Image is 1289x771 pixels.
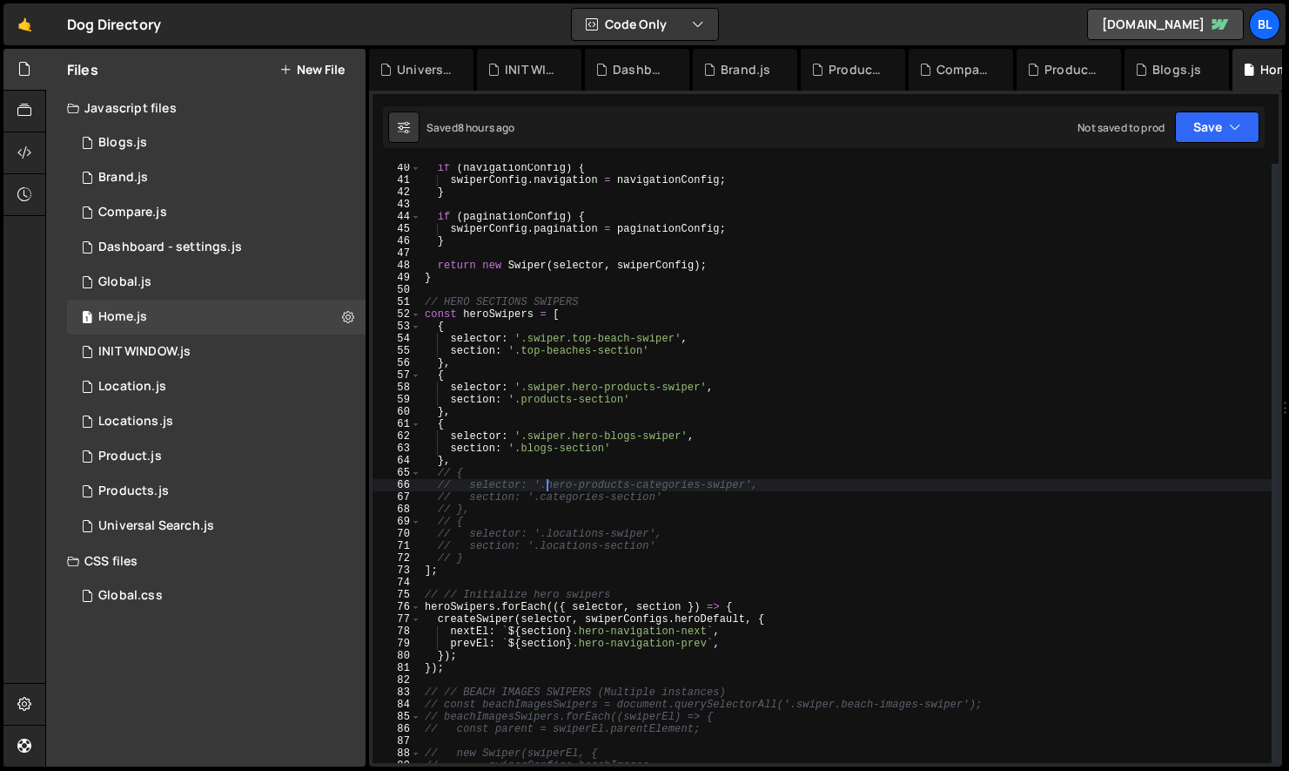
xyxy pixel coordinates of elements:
div: 65 [373,467,421,479]
div: 8 hours ago [458,120,515,135]
button: Save [1175,112,1259,143]
div: 61 [373,418,421,430]
div: Brand.js [98,170,148,186]
div: 78 [373,626,421,638]
div: Products.js [98,484,169,499]
div: 16220/44319.js [67,300,366,335]
div: 73 [373,565,421,577]
div: 49 [373,272,421,284]
div: 16220/45124.js [67,509,366,544]
div: 75 [373,589,421,601]
div: Locations.js [98,414,173,429]
div: 16220/44477.js [67,335,366,369]
div: INIT WINDOW.js [98,344,191,360]
div: 80 [373,650,421,662]
div: 48 [373,260,421,272]
div: Products.js [1044,61,1100,78]
div: Home.js [98,309,147,325]
div: 58 [373,382,421,394]
a: [DOMAIN_NAME] [1087,9,1244,40]
div: 64 [373,455,421,467]
div: 50 [373,284,421,296]
div: 79 [373,638,421,650]
span: 1 [82,312,92,326]
div: Dashboard - settings.js [98,240,242,255]
div: 85 [373,711,421,723]
div: 83 [373,686,421,699]
div: 53 [373,321,421,333]
div: INIT WINDOW.js [505,61,561,78]
div: 45 [373,223,421,235]
div: 54 [373,333,421,345]
div: 42 [373,186,421,199]
div: 84 [373,699,421,711]
div: 74 [373,577,421,589]
div: Brand.js [721,61,770,78]
div: Compare.js [937,61,992,78]
div: Product.js [98,449,162,464]
div: Dashboard - settings.js [613,61,668,78]
div: Javascript files [46,91,366,125]
div: 16220/44324.js [67,474,366,509]
div: 57 [373,369,421,382]
button: New File [279,63,345,77]
div: 46 [373,235,421,247]
: 16220/43679.js [67,369,366,404]
div: Global.js [98,274,151,290]
div: 43 [373,199,421,211]
div: 87 [373,735,421,747]
div: 55 [373,345,421,357]
div: 63 [373,443,421,455]
div: 68 [373,504,421,516]
div: Global.css [98,588,163,604]
div: Saved [426,120,515,135]
div: 47 [373,247,421,260]
div: Dog Directory [67,14,161,35]
div: 67 [373,491,421,504]
div: 71 [373,540,421,552]
div: Blogs.js [1152,61,1201,78]
div: Compare.js [98,205,167,220]
div: Product.js [829,61,884,78]
div: Location.js [98,379,166,395]
div: 16220/43681.js [67,265,366,300]
div: 16220/44476.js [67,230,366,265]
div: CSS files [46,544,366,578]
div: Blogs.js [98,135,147,151]
div: 16220/43682.css [67,578,366,613]
a: 🤙 [3,3,46,45]
div: 69 [373,516,421,528]
div: 88 [373,747,421,760]
div: 16220/44394.js [67,160,366,195]
div: 59 [373,394,421,406]
div: 82 [373,674,421,686]
h2: Files [67,60,98,79]
div: 76 [373,601,421,613]
div: 62 [373,430,421,443]
div: Not saved to prod [1078,120,1165,135]
div: Universal Search.js [397,61,453,78]
div: 16220/44321.js [67,125,366,160]
div: Universal Search.js [98,518,214,534]
div: 41 [373,174,421,186]
div: 81 [373,662,421,674]
div: 77 [373,613,421,626]
div: 66 [373,479,421,491]
div: 52 [373,308,421,321]
div: 51 [373,296,421,308]
div: 44 [373,211,421,223]
div: 56 [373,357,421,369]
div: 60 [373,406,421,418]
div: 86 [373,723,421,735]
div: 16220/44328.js [67,195,366,230]
div: 72 [373,552,421,565]
a: Bl [1249,9,1280,40]
div: 16220/43680.js [67,404,366,439]
button: Code Only [572,9,718,40]
div: 40 [373,162,421,174]
div: 16220/44393.js [67,439,366,474]
div: 70 [373,528,421,540]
